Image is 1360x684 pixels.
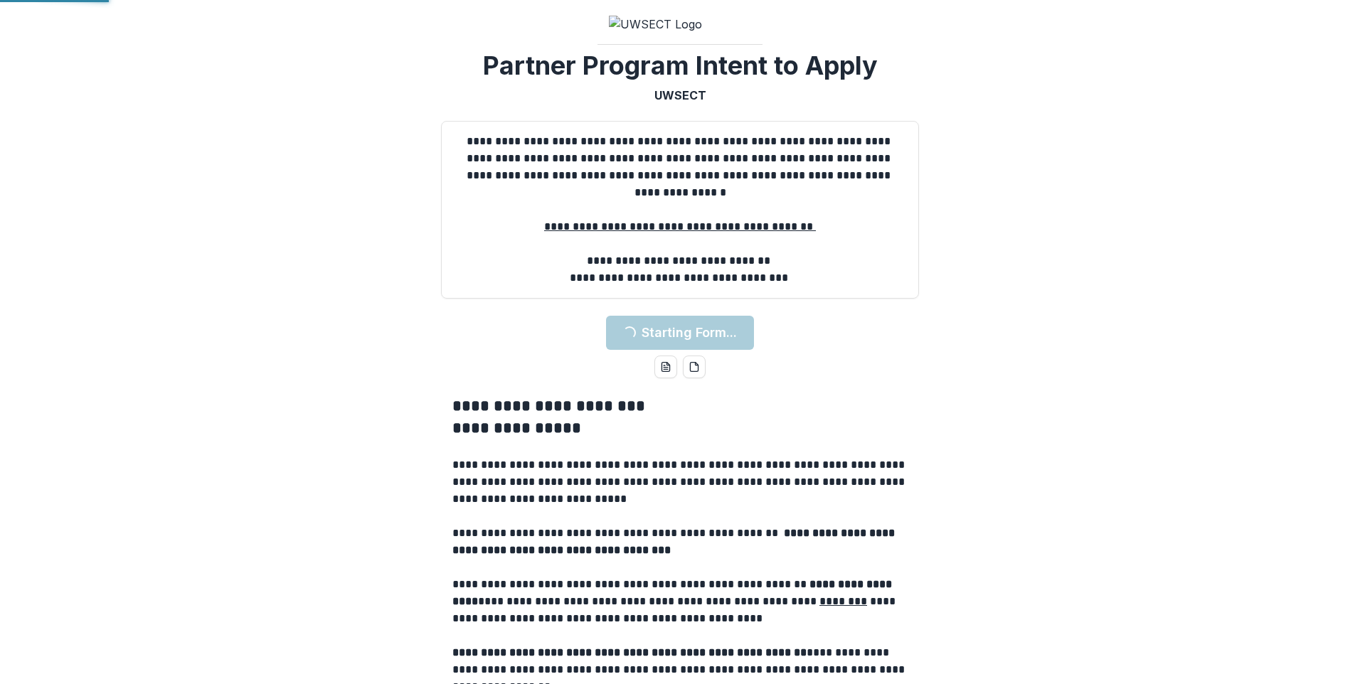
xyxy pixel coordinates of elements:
[654,87,706,104] p: UWSECT
[606,316,754,350] button: Starting Form...
[654,356,677,378] button: word-download
[483,50,878,81] h2: Partner Program Intent to Apply
[683,356,706,378] button: pdf-download
[609,16,751,33] img: UWSECT Logo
